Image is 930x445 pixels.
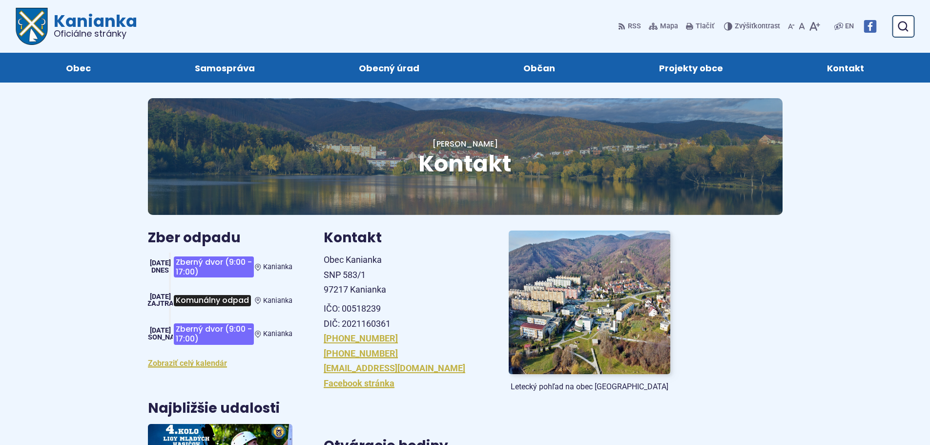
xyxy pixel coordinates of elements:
[48,13,137,38] span: Kanianka
[864,20,876,33] img: Prejsť na Facebook stránku
[263,330,292,338] span: Kanianka
[174,256,254,277] span: Zberný dvor (9:00 - 17:00)
[843,21,856,32] a: EN
[647,16,680,37] a: Mapa
[324,254,386,295] span: Obec Kanianka SNP 583/1 97217 Kanianka
[797,16,807,37] button: Nastaviť pôvodnú veľkosť písma
[174,295,251,306] span: Komunálny odpad
[16,8,48,45] img: Prejsť na domovskú stránku
[786,16,797,37] button: Zmenšiť veľkosť písma
[150,259,171,267] span: [DATE]
[618,16,643,37] a: RSS
[316,53,461,83] a: Obecný úrad
[628,21,641,32] span: RSS
[324,348,398,359] a: [PHONE_NUMBER]
[696,22,714,31] span: Tlačiť
[16,8,137,45] a: Logo Kanianka, prejsť na domovskú stránku.
[735,22,754,30] span: Zvýšiť
[148,359,227,368] a: Zobraziť celý kalendár
[324,363,465,373] a: [EMAIL_ADDRESS][DOMAIN_NAME]
[148,319,292,348] a: Zberný dvor (9:00 - 17:00) Kanianka [DATE] [PERSON_NAME]
[66,53,91,83] span: Obec
[433,138,498,149] a: [PERSON_NAME]
[359,53,419,83] span: Obecný úrad
[845,21,854,32] span: EN
[150,326,171,335] span: [DATE]
[324,231,485,246] h3: Kontakt
[509,382,670,392] figcaption: Letecký pohľad na obec [GEOGRAPHIC_DATA]
[660,21,678,32] span: Mapa
[263,297,292,305] span: Kanianka
[785,53,907,83] a: Kontakt
[418,148,512,179] span: Kontakt
[263,263,292,271] span: Kanianka
[735,22,780,31] span: kontrast
[324,378,394,388] a: Facebook stránka
[174,323,254,344] span: Zberný dvor (9:00 - 17:00)
[195,53,255,83] span: Samospráva
[481,53,598,83] a: Občan
[684,16,716,37] button: Tlačiť
[152,53,297,83] a: Samospráva
[827,53,864,83] span: Kontakt
[724,16,782,37] button: Zvýšiťkontrast
[151,266,169,275] span: Dnes
[147,299,174,308] span: Zajtra
[807,16,822,37] button: Zväčšiť veľkosť písma
[148,231,292,246] h3: Zber odpadu
[23,53,133,83] a: Obec
[148,401,280,416] h3: Najbližšie udalosti
[54,29,137,38] span: Oficiálne stránky
[150,293,171,301] span: [DATE]
[324,333,398,343] a: [PHONE_NUMBER]
[617,53,765,83] a: Projekty obce
[148,253,292,281] a: Zberný dvor (9:00 - 17:00) Kanianka [DATE] Dnes
[148,289,292,312] a: Komunálny odpad Kanianka [DATE] Zajtra
[523,53,555,83] span: Občan
[133,333,187,341] span: [PERSON_NAME]
[324,301,485,331] p: IČO: 00518239 DIČ: 2021160361
[659,53,723,83] span: Projekty obce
